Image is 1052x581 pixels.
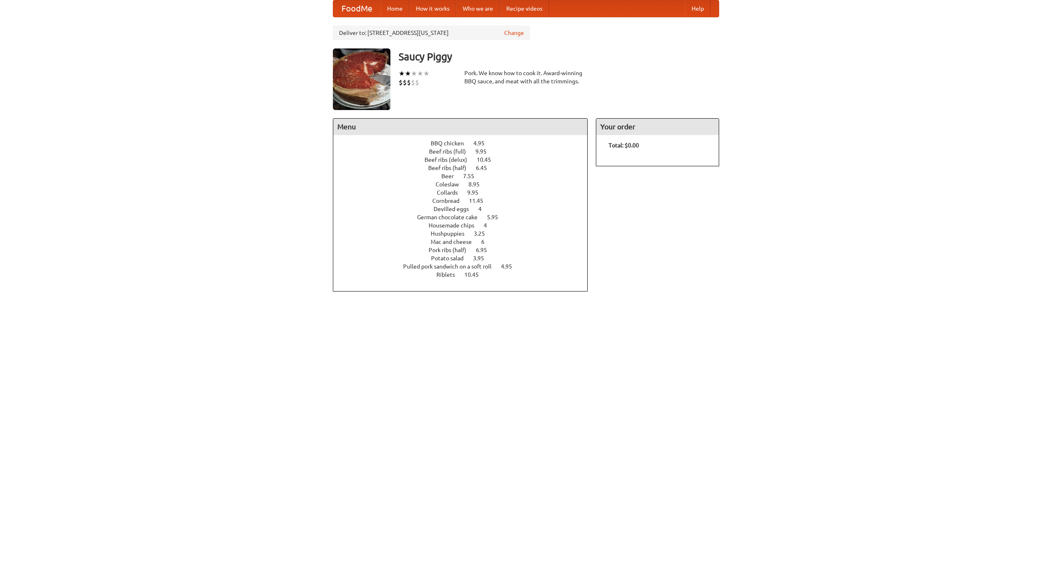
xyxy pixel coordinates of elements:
a: BBQ chicken 4.95 [431,140,500,147]
li: ★ [423,69,429,78]
div: Deliver to: [STREET_ADDRESS][US_STATE] [333,25,530,40]
a: Collards 9.95 [437,189,494,196]
a: Pork ribs (half) 6.95 [429,247,502,253]
span: Collards [437,189,466,196]
li: ★ [411,69,417,78]
span: Riblets [436,271,463,278]
a: Beef ribs (delux) 10.45 [424,156,506,163]
li: ★ [417,69,423,78]
li: $ [415,78,419,87]
span: 6.95 [476,247,495,253]
span: Mac and cheese [431,239,480,245]
span: Cornbread [432,197,468,204]
li: $ [411,78,415,87]
li: $ [399,78,403,87]
span: 10.45 [477,156,499,163]
span: 10.45 [464,271,487,278]
span: 6.45 [476,165,495,171]
span: 4.95 [501,263,520,270]
a: Home [381,0,409,17]
span: 7.55 [463,173,482,179]
span: 9.95 [467,189,487,196]
a: Recipe videos [500,0,549,17]
span: BBQ chicken [431,140,472,147]
a: How it works [409,0,456,17]
span: 4 [484,222,495,229]
span: 3.95 [473,255,492,262]
span: Coleslaw [436,181,467,188]
span: German chocolate cake [417,214,486,220]
h4: Your order [596,119,719,135]
a: Help [685,0,711,17]
span: 8.95 [468,181,488,188]
a: FoodMe [333,0,381,17]
span: Potato salad [431,255,472,262]
li: ★ [399,69,405,78]
span: Beef ribs (full) [429,148,474,155]
a: Housemade chips 4 [429,222,502,229]
li: $ [407,78,411,87]
img: angular.jpg [333,48,390,110]
b: Total: $0.00 [609,142,639,149]
a: Beer 7.55 [441,173,489,179]
a: German chocolate cake 5.95 [417,214,513,220]
span: Pulled pork sandwich on a soft roll [403,263,500,270]
span: Hushpuppies [431,230,473,237]
a: Coleslaw 8.95 [436,181,495,188]
a: Pulled pork sandwich on a soft roll 4.95 [403,263,527,270]
span: 11.45 [469,197,491,204]
span: Pork ribs (half) [429,247,475,253]
span: Beef ribs (half) [428,165,475,171]
div: Pork. We know how to cook it. Award-winning BBQ sauce, and meat with all the trimmings. [464,69,588,85]
h3: Saucy Piggy [399,48,719,65]
span: Housemade chips [429,222,482,229]
a: Devilled eggs 4 [434,206,497,212]
span: 5.95 [487,214,506,220]
a: Hushpuppies 3.25 [431,230,500,237]
h4: Menu [333,119,587,135]
a: Mac and cheese 6 [431,239,500,245]
span: 6 [481,239,493,245]
span: Beer [441,173,462,179]
li: $ [403,78,407,87]
a: Potato salad 3.95 [431,255,499,262]
span: Devilled eggs [434,206,477,212]
a: Change [504,29,524,37]
a: Beef ribs (half) 6.45 [428,165,502,171]
a: Riblets 10.45 [436,271,494,278]
span: 9.95 [475,148,495,155]
span: Beef ribs (delux) [424,156,475,163]
span: 4 [478,206,490,212]
li: ★ [405,69,411,78]
a: Beef ribs (full) 9.95 [429,148,502,155]
span: 4.95 [473,140,493,147]
a: Who we are [456,0,500,17]
a: Cornbread 11.45 [432,197,498,204]
span: 3.25 [474,230,493,237]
